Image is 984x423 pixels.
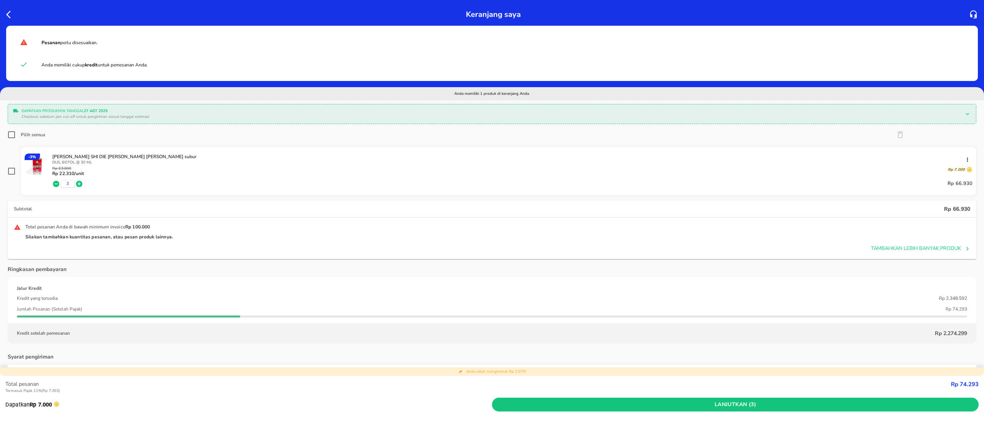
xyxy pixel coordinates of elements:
span: Lanjutkan (3) [495,400,976,410]
p: Syarat pengiriman [8,353,53,361]
p: Kredit yang tersedia [17,295,58,302]
p: Rp 66.930 [944,205,970,213]
p: DUS, BOTOL @ 30 ML [52,160,972,165]
p: Ringkasan pembayaran [8,265,66,273]
button: Tambahkan lebih banyak produk [871,244,970,253]
strong: Pesanan [42,40,60,46]
div: Pilih semua [21,132,45,138]
strong: Rp 100.000 [125,224,151,230]
p: Total pesanan Anda di bawah minimum invoice [25,224,173,230]
p: Rp 22.310 /unit [52,171,84,176]
button: Lanjutkan (3) [492,398,979,412]
p: Rp 7.000 [948,167,965,172]
button: 3 [66,181,69,187]
div: Dapatkan produknya tanggal27 Agt 2025Checkout sebelum jam cut-off untuk pengiriman sesuai tanggal... [10,106,974,122]
div: - 3 % [25,154,40,160]
p: Rp 2.348.592 [939,295,967,302]
p: Silakan tambahkan kuantitas pesanan, atau pesan produk lainnya. [25,234,173,240]
p: Termasuk Pajak 11% ( Rp 7.363 ) [5,388,951,394]
p: [PERSON_NAME] SHI DIE [PERSON_NAME] [PERSON_NAME] subur [52,154,966,160]
p: Jalur Kredit [17,285,42,292]
strong: Rp 7.000 [30,401,52,408]
p: Dapatkan produknya tanggal [22,108,959,114]
strong: kredit [85,62,98,68]
span: perlu disesuaikan. [42,40,98,46]
p: Rp 23.000 [52,167,84,171]
p: Jumlah Pesanan (Setelah Pajak) [17,306,82,312]
p: Checkout sebelum jam cut-off untuk pengiriman sesuai tanggal estimasi [22,114,959,120]
p: Keranjang saya [466,8,521,21]
p: Total pesanan [5,380,951,388]
p: Rp 66.930 [947,179,972,188]
p: Rp 2.274.299 [935,329,967,337]
p: Rp 74.293 [946,306,967,312]
b: 27 Agt 2025 [84,108,108,114]
img: SHEN NONG SHI DIE DA YAO JING Saras subur [25,154,50,179]
img: total discount [459,369,463,374]
p: Kredit setelah pemesanan [17,330,70,337]
span: Anda memiliki cukup untuk pemesanan Anda. [42,62,148,68]
p: Subtotal [14,206,944,212]
p: Dapatkan [5,400,492,409]
strong: Rp 74.293 [951,380,979,388]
